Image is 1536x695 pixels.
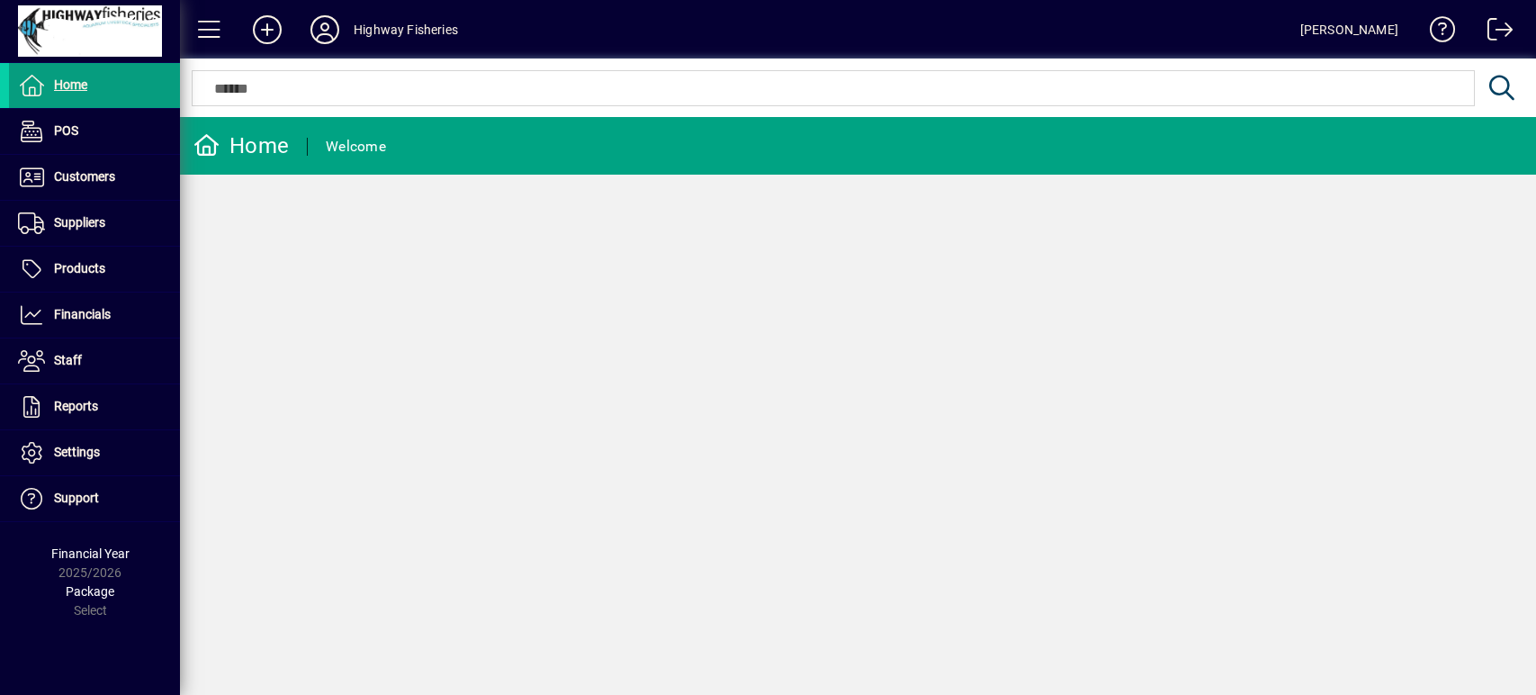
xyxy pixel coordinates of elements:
span: Staff [54,353,82,367]
div: Home [193,131,289,160]
a: Suppliers [9,201,180,246]
span: Financial Year [51,546,130,561]
span: POS [54,123,78,138]
button: Add [238,14,296,46]
a: POS [9,109,180,154]
a: Customers [9,155,180,200]
a: Products [9,247,180,292]
a: Staff [9,338,180,384]
span: Suppliers [54,215,105,230]
a: Settings [9,430,180,475]
a: Logout [1474,4,1514,62]
span: Support [54,491,99,505]
a: Financials [9,293,180,338]
a: Support [9,476,180,521]
div: Welcome [326,132,386,161]
button: Profile [296,14,354,46]
span: Customers [54,169,115,184]
a: Knowledge Base [1416,4,1456,62]
span: Package [66,584,114,599]
div: Highway Fisheries [354,15,458,44]
span: Financials [54,307,111,321]
span: Home [54,77,87,92]
div: [PERSON_NAME] [1300,15,1398,44]
a: Reports [9,384,180,429]
span: Products [54,261,105,275]
span: Settings [54,445,100,459]
span: Reports [54,399,98,413]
